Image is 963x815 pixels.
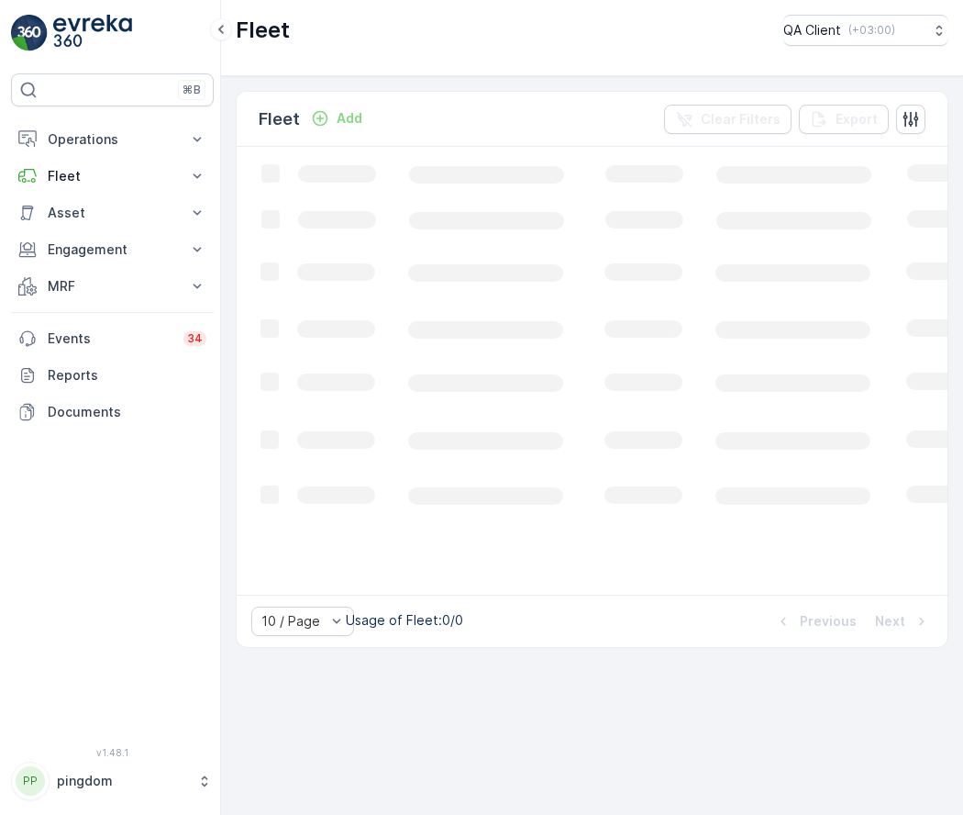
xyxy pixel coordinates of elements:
[783,15,948,46] button: QA Client(+03:00)
[11,268,214,305] button: MRF
[337,109,362,128] p: Add
[48,240,177,259] p: Engagement
[48,403,206,421] p: Documents
[48,277,177,296] p: MRF
[873,610,933,632] button: Next
[48,329,172,348] p: Events
[11,195,214,231] button: Asset
[701,110,780,128] p: Clear Filters
[48,366,206,385] p: Reports
[11,158,214,195] button: Fleet
[236,16,290,45] p: Fleet
[11,357,214,394] a: Reports
[799,105,889,134] button: Export
[48,167,177,185] p: Fleet
[875,612,905,631] p: Next
[53,15,132,51] img: logo_light-DOdMpM7g.png
[48,204,177,222] p: Asset
[11,762,214,800] button: PPpingdom
[800,612,857,631] p: Previous
[11,15,48,51] img: logo
[11,747,214,758] span: v 1.48.1
[346,611,463,630] p: Usage of Fleet : 0/0
[848,23,895,38] p: ( +03:00 )
[11,320,214,357] a: Events34
[183,83,201,97] p: ⌘B
[11,231,214,268] button: Engagement
[11,121,214,158] button: Operations
[772,610,858,632] button: Previous
[664,105,791,134] button: Clear Filters
[57,772,188,790] p: pingdom
[16,766,45,796] div: PP
[836,110,878,128] p: Export
[187,331,203,346] p: 34
[783,21,841,39] p: QA Client
[304,107,370,129] button: Add
[48,130,177,149] p: Operations
[259,106,300,132] p: Fleet
[11,394,214,430] a: Documents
